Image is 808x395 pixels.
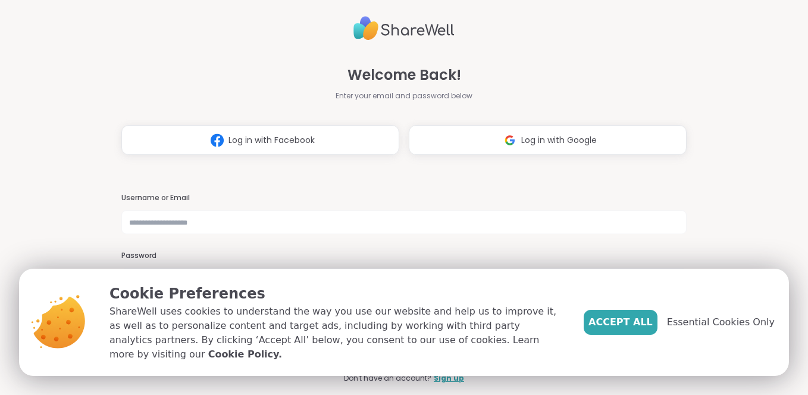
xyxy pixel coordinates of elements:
[521,134,597,147] span: Log in with Google
[228,134,315,147] span: Log in with Facebook
[121,193,687,203] h3: Username or Email
[353,11,455,45] img: ShareWell Logo
[409,125,687,155] button: Log in with Google
[206,129,228,151] img: ShareWell Logomark
[344,373,431,384] span: Don't have an account?
[588,315,653,329] span: Accept All
[336,91,472,101] span: Enter your email and password below
[434,373,464,384] a: Sign up
[347,64,461,86] span: Welcome Back!
[667,315,775,329] span: Essential Cookies Only
[208,347,282,362] a: Cookie Policy.
[121,125,399,155] button: Log in with Facebook
[109,304,565,362] p: ShareWell uses cookies to understand the way you use our website and help us to improve it, as we...
[584,310,657,335] button: Accept All
[109,283,565,304] p: Cookie Preferences
[499,129,521,151] img: ShareWell Logomark
[121,251,687,261] h3: Password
